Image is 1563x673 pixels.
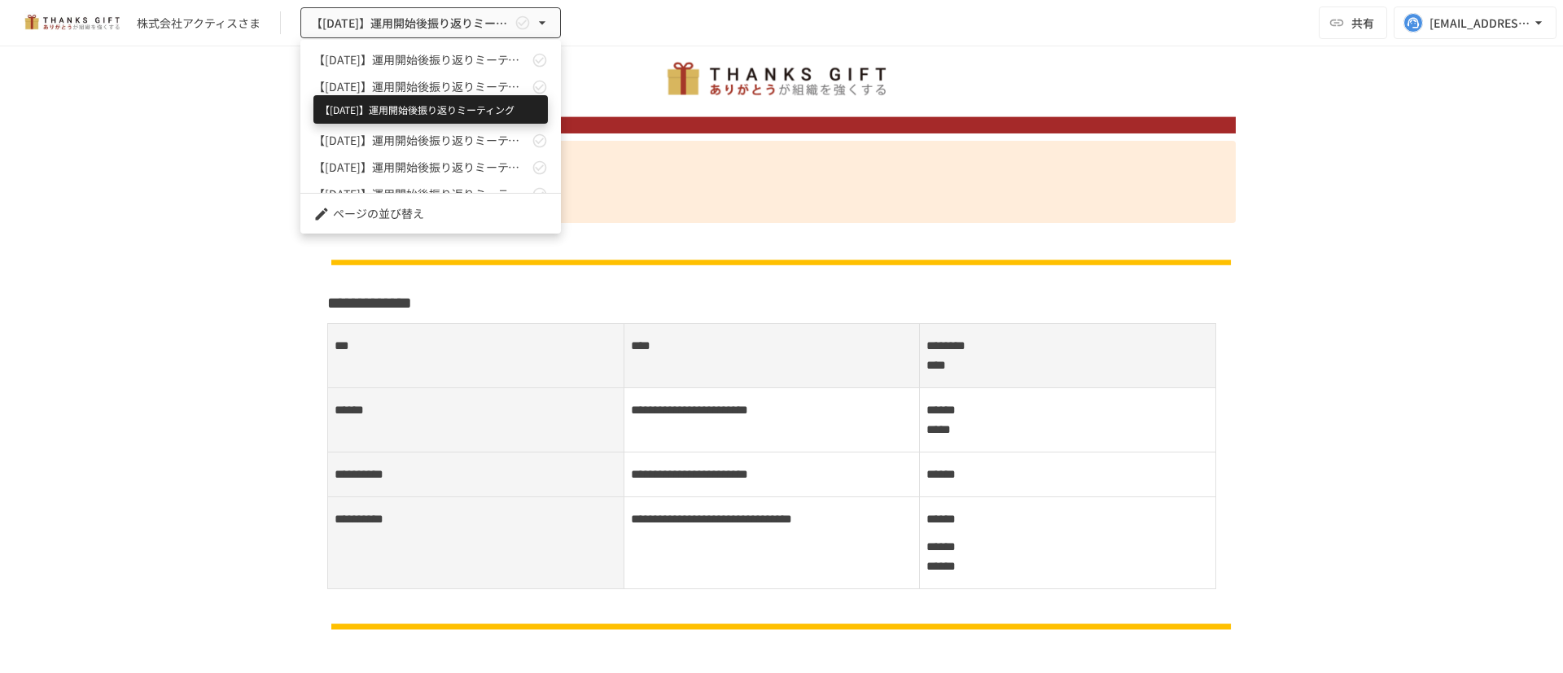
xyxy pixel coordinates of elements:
span: 【[DATE]】運用開始後振り返りミーティング [313,159,528,176]
li: ページの並び替え [300,200,561,227]
span: 【[DATE]】運用開始後振り返りミーティング [313,105,528,122]
span: 【[DATE]】運用開始後振り返りミーティング [313,78,528,95]
span: 【[DATE]】運用開始後振り返りミーティング [313,132,528,149]
span: 【[DATE]】運用開始後振り返りミーティング [313,51,528,68]
span: 【[DATE]】運用開始後振り返りミーティング [313,186,528,203]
